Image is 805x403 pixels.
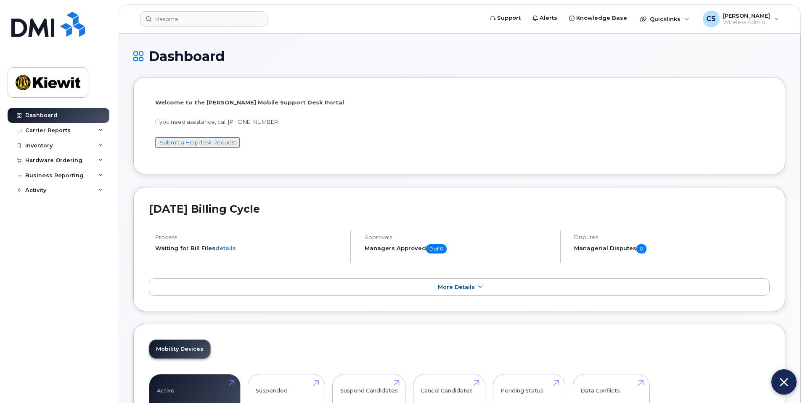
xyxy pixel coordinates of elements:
button: Submit a Helpdesk Request [155,137,240,148]
h5: Managers Approved [365,244,553,254]
h5: Managerial Disputes [574,244,770,254]
iframe: Five9 LiveChat [633,146,801,399]
a: Submit a Helpdesk Request [160,139,236,146]
img: Close chat [780,375,788,389]
a: details [215,245,236,251]
p: If you need assistance, call [PHONE_NUMBER] [155,118,763,126]
h4: Process [155,234,343,240]
p: Welcome to the [PERSON_NAME] Mobile Support Desk Portal [155,99,763,107]
li: Waiting for Bill Files [155,244,343,252]
a: Mobility Devices [149,340,210,358]
h2: [DATE] Billing Cycle [149,203,770,215]
h4: Disputes [574,234,770,240]
h1: Dashboard [133,49,785,64]
span: 0 of 0 [426,244,447,254]
h4: Approvals [365,234,553,240]
span: More Details [438,284,475,290]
